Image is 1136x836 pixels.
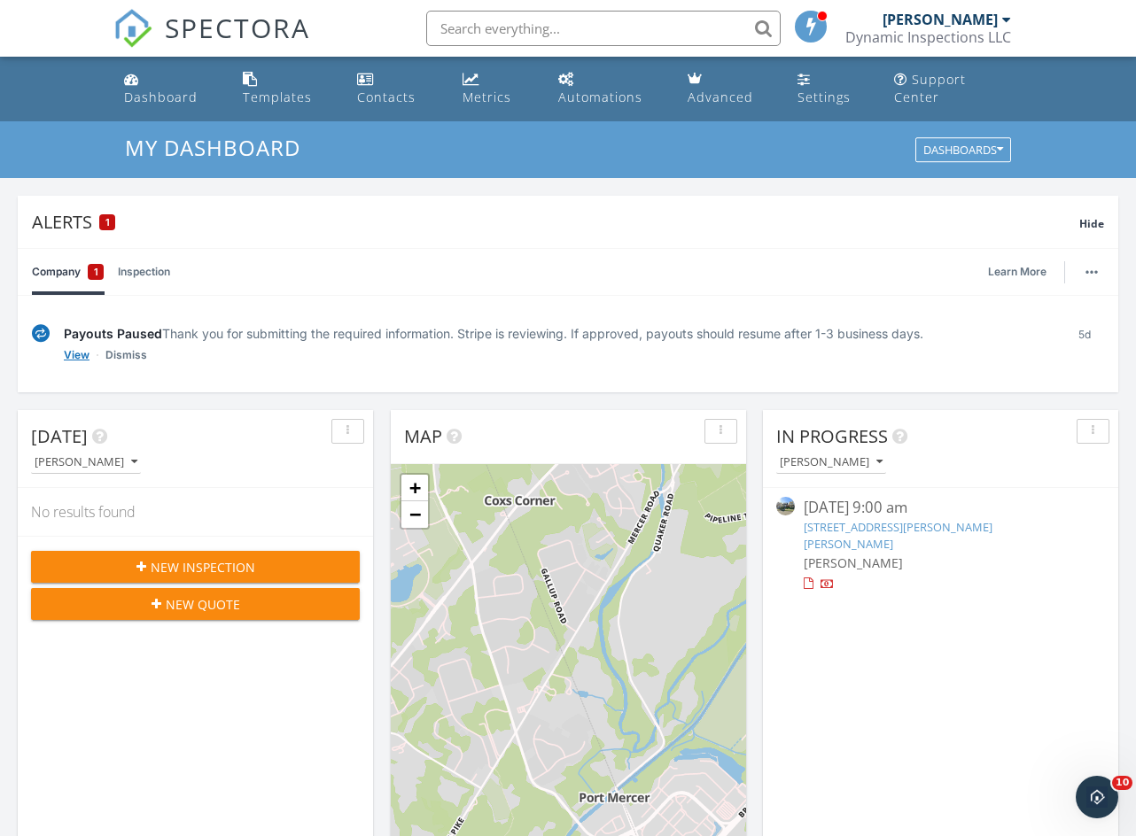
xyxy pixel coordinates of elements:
span: [PERSON_NAME] [804,554,903,571]
div: [PERSON_NAME] [35,456,137,468]
button: New Inspection [31,551,360,583]
span: Payouts Paused [64,326,162,341]
a: Settings [790,64,873,114]
a: Contacts [350,64,441,114]
div: Alerts [32,210,1079,234]
input: Search everything... [426,11,781,46]
div: Advanced [688,89,753,105]
a: Zoom out [401,501,428,528]
div: [PERSON_NAME] [780,456,883,468]
div: [PERSON_NAME] [883,11,998,28]
div: No results found [18,488,373,536]
button: Dashboards [915,138,1011,163]
button: New Quote [31,588,360,620]
a: Learn More [988,263,1057,281]
img: ellipsis-632cfdd7c38ec3a7d453.svg [1085,270,1098,274]
div: 5d [1064,324,1104,364]
a: Inspection [118,249,170,295]
div: Dynamic Inspections LLC [845,28,1011,46]
div: Thank you for submitting the required information. Stripe is reviewing. If approved, payouts shou... [64,324,1050,343]
div: [DATE] 9:00 am [804,497,1078,519]
button: [PERSON_NAME] [31,451,141,475]
a: View [64,346,89,364]
span: New Quote [166,595,240,614]
iframe: Intercom live chat [1076,776,1118,818]
span: In Progress [776,424,888,448]
a: Metrics [455,64,537,114]
a: Advanced [681,64,776,114]
button: [PERSON_NAME] [776,451,886,475]
span: 1 [105,216,110,228]
img: under-review-2fe708636b114a7f4b8d.svg [32,324,50,343]
span: New Inspection [151,558,255,577]
img: The Best Home Inspection Software - Spectora [113,9,152,48]
a: Dismiss [105,346,147,364]
div: Contacts [357,89,416,105]
span: My Dashboard [125,133,300,162]
a: [DATE] 9:00 am [STREET_ADDRESS][PERSON_NAME][PERSON_NAME] [PERSON_NAME] [776,497,1105,593]
div: Automations [558,89,642,105]
a: [STREET_ADDRESS][PERSON_NAME][PERSON_NAME] [804,519,992,552]
div: Dashboards [923,144,1003,157]
span: Hide [1079,216,1104,231]
span: [DATE] [31,424,88,448]
div: Templates [243,89,312,105]
a: Dashboard [117,64,222,114]
div: Support Center [894,71,966,105]
span: SPECTORA [165,9,310,46]
img: streetview [776,497,795,515]
div: Metrics [463,89,511,105]
a: Zoom in [401,475,428,501]
a: SPECTORA [113,24,310,61]
div: Dashboard [124,89,198,105]
a: Company [32,249,104,295]
span: 1 [94,263,98,281]
a: Support Center [887,64,1019,114]
span: 10 [1112,776,1132,790]
a: Automations (Basic) [551,64,666,114]
div: Settings [798,89,851,105]
a: Templates [236,64,336,114]
span: Map [404,424,442,448]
